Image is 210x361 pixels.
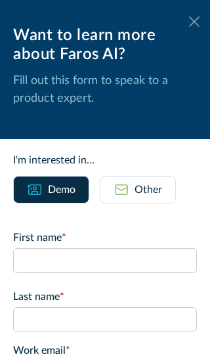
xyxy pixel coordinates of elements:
div: Want to learn more about Faros AI? [13,26,197,64]
div: I'm interested in... [13,152,197,168]
label: Last name [13,289,197,305]
p: Fill out this form to speak to a product expert. [13,72,197,108]
div: Demo [48,182,75,198]
label: Work email [13,343,197,358]
div: Other [135,182,162,198]
label: First name [13,230,197,245]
